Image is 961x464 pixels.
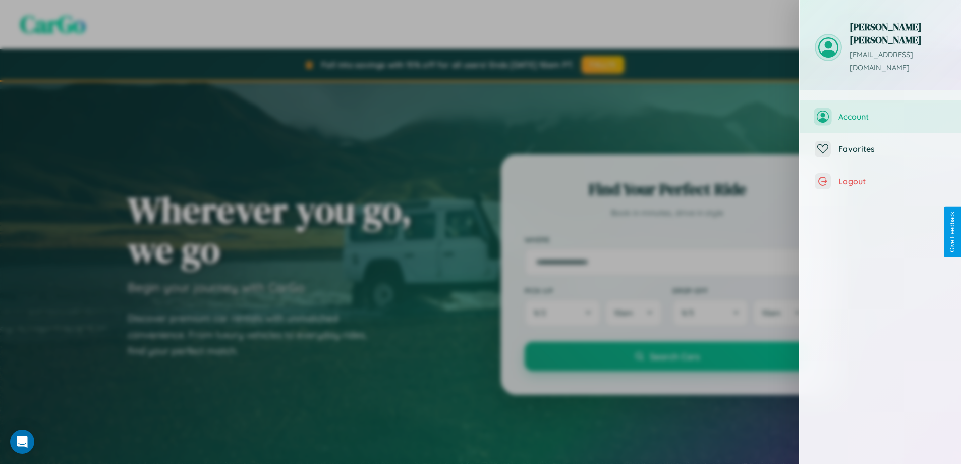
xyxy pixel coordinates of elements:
span: Favorites [838,144,946,154]
button: Favorites [800,133,961,165]
span: Account [838,112,946,122]
button: Account [800,100,961,133]
h3: [PERSON_NAME] [PERSON_NAME] [850,20,946,46]
p: [EMAIL_ADDRESS][DOMAIN_NAME] [850,48,946,75]
span: Logout [838,176,946,186]
button: Logout [800,165,961,197]
div: Open Intercom Messenger [10,430,34,454]
div: Give Feedback [949,212,956,252]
